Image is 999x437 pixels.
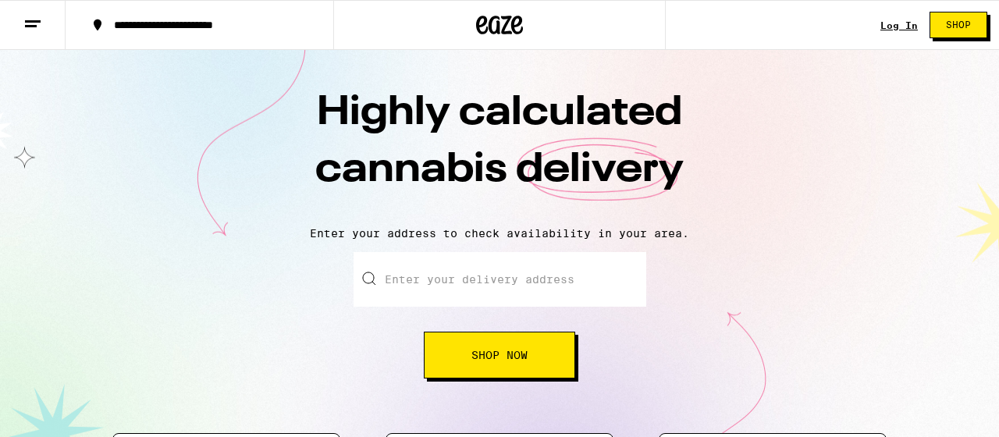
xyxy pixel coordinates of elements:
input: Enter your delivery address [354,252,646,307]
a: Log In [880,20,918,30]
p: Enter your address to check availability in your area. [16,227,983,240]
span: Shop Now [471,350,528,361]
h1: Highly calculated cannabis delivery [226,85,773,215]
button: Shop [930,12,987,38]
a: Shop [918,12,999,38]
span: Shop [946,20,971,30]
button: Shop Now [424,332,575,378]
